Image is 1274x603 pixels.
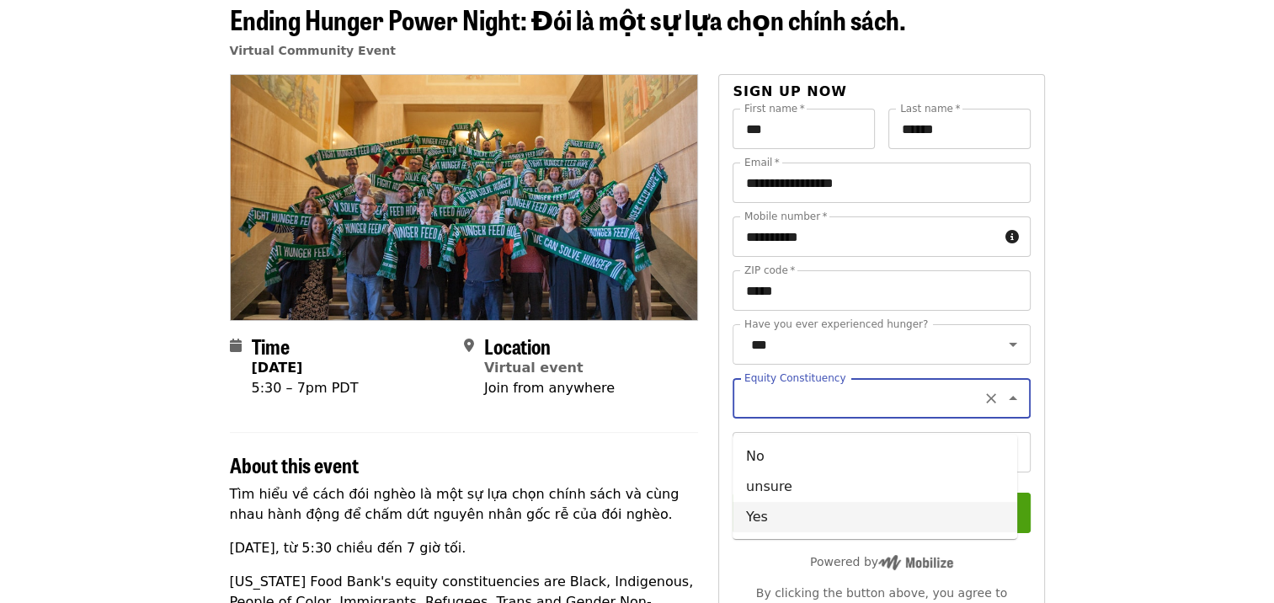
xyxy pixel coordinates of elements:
[744,265,795,275] label: ZIP code
[1001,387,1025,410] button: Close
[733,472,1017,502] li: unsure
[230,44,396,57] a: Virtual Community Event
[888,109,1031,149] input: Last name
[733,270,1030,311] input: ZIP code
[230,538,699,558] p: [DATE], từ 5:30 chiều đến 7 giờ tối.
[484,360,584,376] a: Virtual event
[252,360,303,376] strong: [DATE]
[252,331,290,360] span: Time
[230,484,699,525] p: Tìm hiểu về cách đói nghèo là một sự lựa chọn chính sách và cùng nhau hành động để chấm dứt nguyê...
[464,338,474,354] i: map-marker-alt icon
[744,211,827,221] label: Mobile number
[733,163,1030,203] input: Email
[979,387,1003,410] button: Clear
[230,450,359,479] span: About this event
[744,319,928,329] label: Have you ever experienced hunger?
[744,157,780,168] label: Email
[810,555,953,568] span: Powered by
[231,75,698,319] img: Ending Hunger Power Night: Đói là một sự lựa chọn chính sách. organized by Oregon Food Bank
[484,380,615,396] span: Join from anywhere
[733,109,875,149] input: First name
[733,83,847,99] span: Sign up now
[744,104,805,114] label: First name
[744,373,845,383] label: Equity Constituency
[733,216,998,257] input: Mobile number
[484,331,551,360] span: Location
[878,555,953,570] img: Powered by Mobilize
[252,378,359,398] div: 5:30 – 7pm PDT
[1001,333,1025,356] button: Open
[733,502,1017,532] li: Yes
[733,441,1017,472] li: No
[230,338,242,354] i: calendar icon
[1005,229,1019,245] i: circle-info icon
[900,104,960,114] label: Last name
